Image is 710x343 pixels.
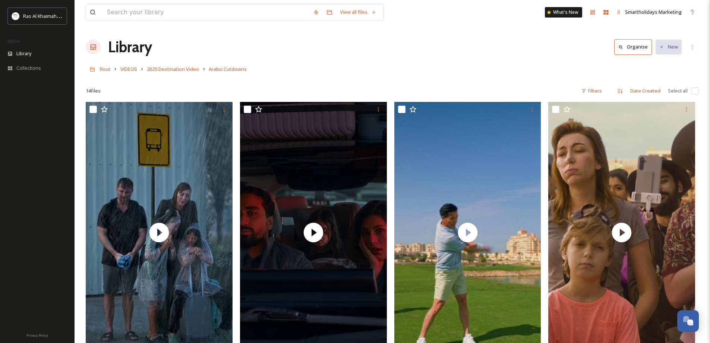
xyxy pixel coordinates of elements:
div: Date Created [627,84,664,98]
a: What's New [545,7,582,18]
a: Organise [614,39,656,54]
span: Privacy Policy [26,333,48,338]
button: New [656,40,682,54]
span: MEDIA [7,38,20,44]
a: Smartholidays Marketing [613,5,685,19]
a: Arabic Cutdowns [209,65,247,74]
a: VIDEOS [120,65,137,74]
span: Select all [668,87,688,94]
span: 2025 Destination Video [147,66,199,72]
a: Library [108,36,152,58]
a: Privacy Policy [26,330,48,339]
button: Open Chat [677,310,699,332]
span: 14 file s [86,87,101,94]
span: VIDEOS [120,66,137,72]
div: Filters [578,84,606,98]
a: View all files [336,5,380,19]
a: Root [100,65,111,74]
span: Root [100,66,111,72]
img: Logo_RAKTDA_RGB-01.png [12,12,19,20]
button: Organise [614,39,652,54]
span: Arabic Cutdowns [209,66,247,72]
a: 2025 Destination Video [147,65,199,74]
span: Ras Al Khaimah Tourism Development Authority [23,12,129,19]
input: Search your library [103,4,309,21]
span: Smartholidays Marketing [625,9,682,15]
span: Library [16,50,31,57]
span: Collections [16,65,41,72]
